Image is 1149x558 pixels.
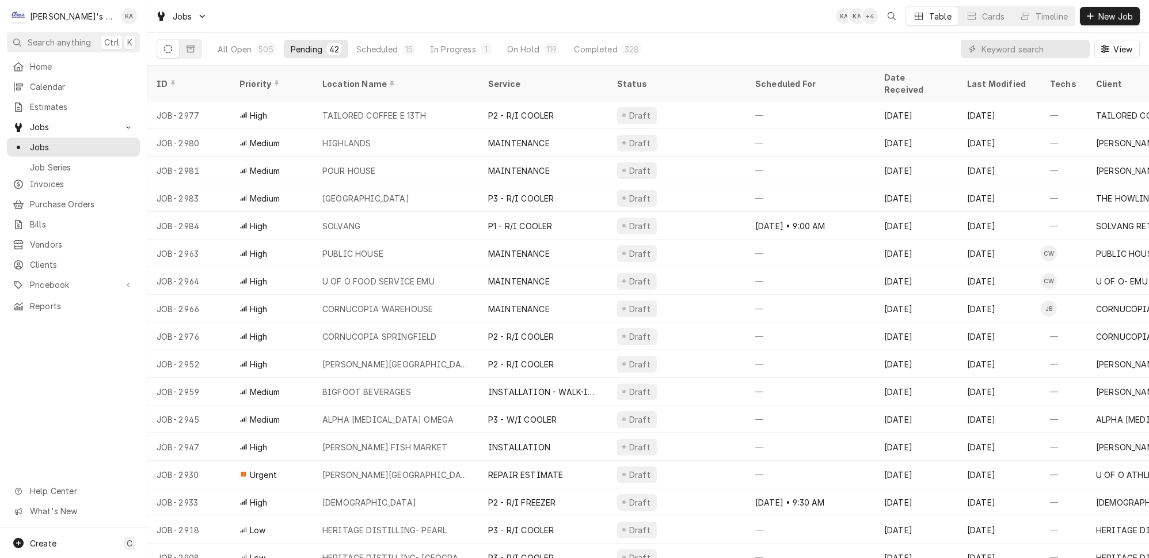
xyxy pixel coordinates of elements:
div: [DATE] [958,405,1041,433]
div: — [1041,433,1087,461]
div: KA [849,8,865,24]
div: + 4 [862,8,878,24]
div: P2 - R/I FREEZER [488,496,556,508]
div: Pending [291,43,322,55]
div: [DATE] [875,488,958,516]
div: KA [836,8,852,24]
div: [DATE] [958,101,1041,129]
div: Draft [627,165,652,177]
span: Clients [30,259,134,271]
div: [DATE] [958,350,1041,378]
span: Low [250,524,265,536]
div: [DATE] [875,378,958,405]
div: [DATE] [875,295,958,322]
span: C [127,537,132,549]
a: Estimates [7,97,140,116]
div: [DATE] [958,212,1041,240]
div: Draft [627,220,652,232]
button: Open search [882,7,901,25]
div: — [1041,350,1087,378]
div: [DATE] [875,350,958,378]
div: — [746,101,875,129]
span: High [250,248,268,260]
div: JOB-2933 [147,488,230,516]
div: — [1041,322,1087,350]
div: — [746,461,875,488]
div: — [746,240,875,267]
div: Draft [627,248,652,260]
a: Reports [7,297,140,316]
div: JOB-2981 [147,157,230,184]
div: Korey Austin's Avatar [836,8,852,24]
div: Draft [627,358,652,370]
div: Last Modified [967,78,1029,90]
a: Go to Jobs [151,7,212,26]
div: Korey Austin's Avatar [849,8,865,24]
div: — [1041,157,1087,184]
div: MAINTENANCE [488,137,550,149]
div: Draft [627,524,652,536]
div: — [1041,516,1087,544]
span: Urgent [250,469,277,481]
span: New Job [1096,10,1135,22]
div: Draft [627,303,652,315]
div: Date Received [884,71,946,96]
div: [DATE] [958,240,1041,267]
a: Go to What's New [7,502,140,521]
div: Service [488,78,596,90]
div: Clay's Refrigeration's Avatar [10,8,26,24]
div: — [746,157,875,184]
div: C [10,8,26,24]
div: [DEMOGRAPHIC_DATA] [322,496,416,508]
div: — [1041,129,1087,157]
div: CW [1041,245,1057,261]
div: [DATE] [958,295,1041,322]
span: Purchase Orders [30,198,134,210]
div: ID [157,78,219,90]
a: Invoices [7,174,140,193]
div: [DATE] [875,267,958,295]
span: Ctrl [104,36,119,48]
div: [DATE] [875,516,958,544]
div: P2 - R/I COOLER [488,109,554,122]
div: JOB-2963 [147,240,230,267]
div: Table [929,10,952,22]
div: Cards [982,10,1005,22]
div: MAINTENANCE [488,303,550,315]
div: INSTALLATION - WALK-IN BOXES [488,386,599,398]
a: Clients [7,255,140,274]
div: JOB-2930 [147,461,230,488]
div: HIGHLANDS [322,137,371,149]
div: JB [1041,301,1057,317]
div: CW [1041,273,1057,289]
div: Draft [627,496,652,508]
div: CORNUCOPIA WAREHOUSE [322,303,433,315]
div: On Hold [507,43,539,55]
div: Cameron Ward's Avatar [1041,273,1057,289]
span: Medium [250,413,280,426]
button: New Job [1080,7,1140,25]
div: 42 [329,43,339,55]
div: [DATE] [875,129,958,157]
div: SOLVANG [322,220,360,232]
a: Go to Help Center [7,481,140,500]
a: Purchase Orders [7,195,140,214]
button: View [1094,40,1140,58]
div: JOB-2947 [147,433,230,461]
div: U OF O- EMU [1096,275,1148,287]
span: Calendar [30,81,134,93]
div: Draft [627,331,652,343]
div: [DATE] [875,157,958,184]
div: JOB-2976 [147,322,230,350]
span: Invoices [30,178,134,190]
span: Medium [250,137,280,149]
a: Vendors [7,235,140,254]
a: Job Series [7,158,140,177]
a: Home [7,57,140,76]
div: U OF O FOOD SERVICE EMU [322,275,435,287]
div: ALPHA [MEDICAL_DATA] OMEGA [322,413,454,426]
div: JOB-2966 [147,295,230,322]
span: High [250,358,268,370]
div: Scheduled For [755,78,863,90]
span: Search anything [28,36,91,48]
